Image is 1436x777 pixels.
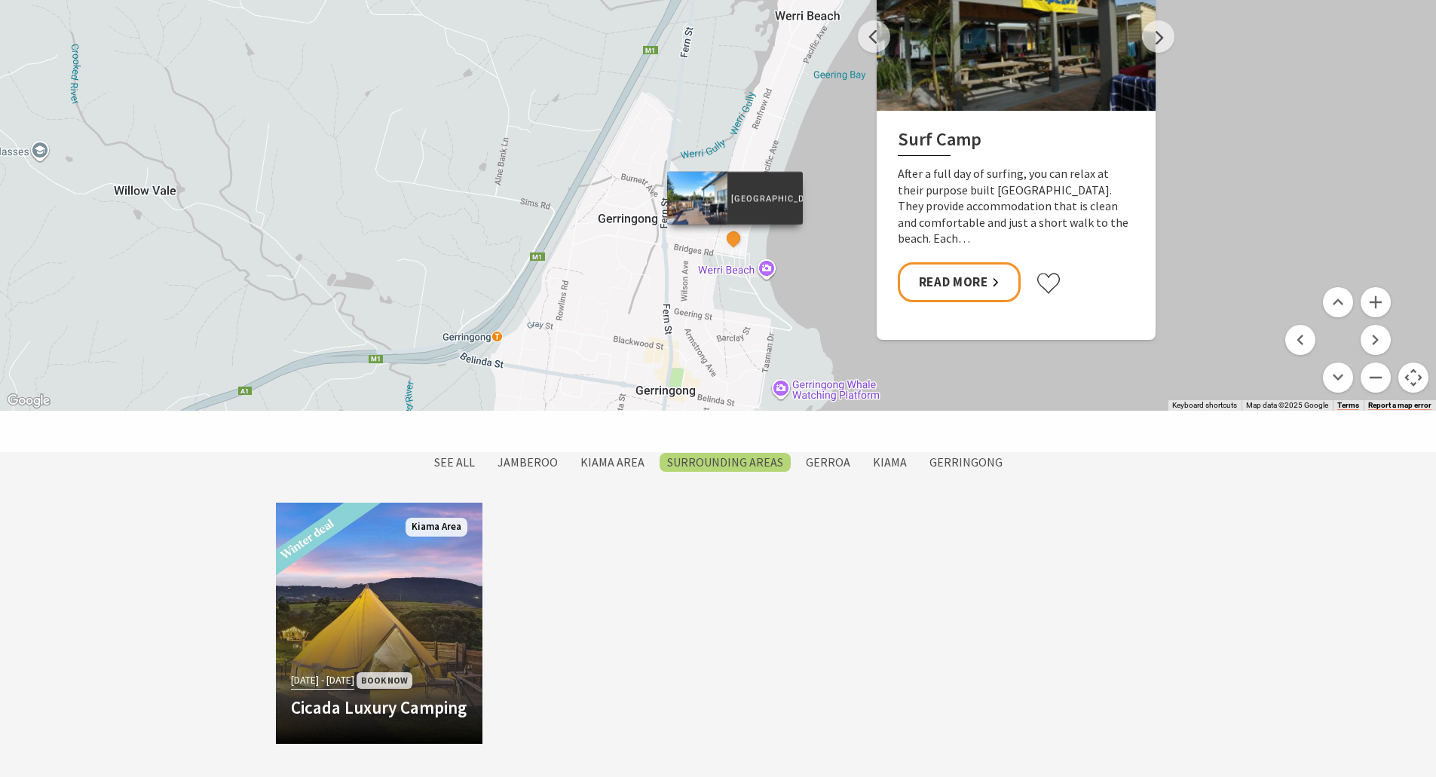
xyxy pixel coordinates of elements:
[898,129,1134,156] h2: Surf Camp
[291,697,467,718] h4: Cicada Luxury Camping
[1323,287,1353,317] button: Move up
[1036,272,1061,295] button: Click to favourite Surf Camp
[724,229,743,249] button: See detail about Werri Beach Holiday Park
[1398,362,1428,393] button: Map camera controls
[573,453,652,472] label: Kiama Area
[406,518,467,537] span: Kiama Area
[865,453,914,472] label: Kiama
[1361,325,1391,355] button: Move right
[291,671,354,689] span: [DATE] - [DATE]
[490,453,565,472] label: Jamberoo
[898,262,1021,302] a: Read More
[727,191,802,206] p: [GEOGRAPHIC_DATA]
[4,391,54,411] img: Google
[1361,362,1391,393] button: Zoom out
[1361,287,1391,317] button: Zoom in
[798,453,858,472] label: Gerroa
[1337,401,1359,410] a: Terms (opens in new tab)
[1368,401,1431,410] a: Report a map error
[276,503,482,744] a: Another Image Used [DATE] - [DATE] Book Now Cicada Luxury Camping Kiama Area
[922,453,1010,472] label: Gerringong
[1323,362,1353,393] button: Move down
[1285,325,1315,355] button: Move left
[357,672,412,688] span: Book Now
[1142,20,1174,53] button: Next
[1172,400,1237,411] button: Keyboard shortcuts
[1246,401,1328,409] span: Map data ©2025 Google
[427,453,482,472] label: SEE All
[898,166,1134,247] p: After a full day of surfing, you can relax at their purpose built [GEOGRAPHIC_DATA]. They provide...
[4,391,54,411] a: Open this area in Google Maps (opens a new window)
[660,453,791,472] label: Surrounding Areas
[858,20,890,53] button: Previous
